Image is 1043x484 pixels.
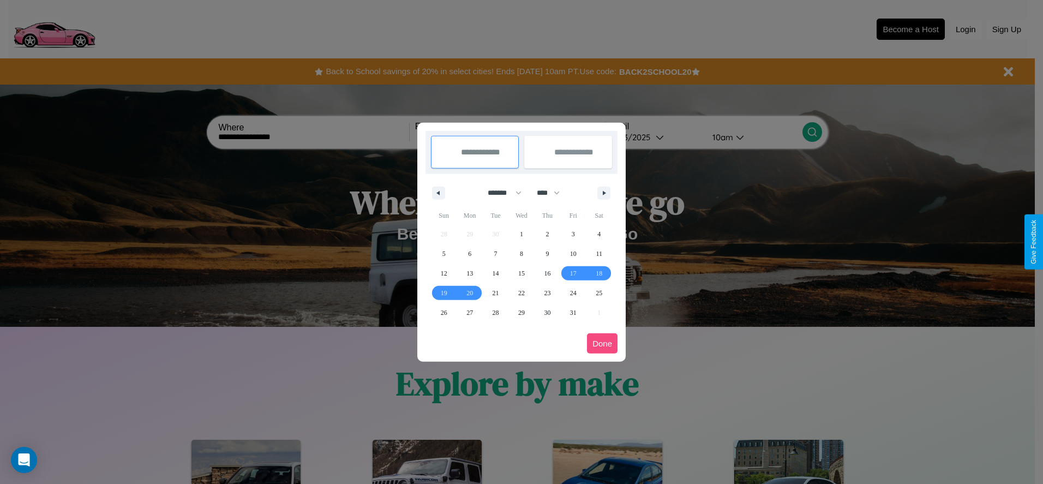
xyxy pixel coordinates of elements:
button: 7 [483,244,508,264]
button: 20 [457,283,482,303]
button: 23 [535,283,560,303]
span: 5 [442,244,446,264]
button: 16 [535,264,560,283]
button: 17 [560,264,586,283]
button: 4 [586,224,612,244]
button: 27 [457,303,482,322]
span: 1 [520,224,523,244]
span: Mon [457,207,482,224]
span: 28 [493,303,499,322]
span: 7 [494,244,497,264]
span: 15 [518,264,525,283]
span: 24 [570,283,577,303]
span: 19 [441,283,447,303]
span: 27 [466,303,473,322]
button: 10 [560,244,586,264]
button: 26 [431,303,457,322]
span: 21 [493,283,499,303]
span: 22 [518,283,525,303]
button: 6 [457,244,482,264]
span: 31 [570,303,577,322]
span: 13 [466,264,473,283]
button: 2 [535,224,560,244]
button: Done [587,333,618,354]
button: 15 [508,264,534,283]
button: 8 [508,244,534,264]
div: Give Feedback [1030,220,1038,264]
span: 20 [466,283,473,303]
button: 25 [586,283,612,303]
span: Fri [560,207,586,224]
span: 2 [546,224,549,244]
button: 11 [586,244,612,264]
span: 17 [570,264,577,283]
button: 22 [508,283,534,303]
span: Thu [535,207,560,224]
span: 12 [441,264,447,283]
button: 21 [483,283,508,303]
span: 14 [493,264,499,283]
button: 31 [560,303,586,322]
span: 30 [544,303,550,322]
span: Sun [431,207,457,224]
div: Open Intercom Messenger [11,447,37,473]
span: 3 [572,224,575,244]
span: 11 [596,244,602,264]
button: 30 [535,303,560,322]
button: 12 [431,264,457,283]
span: Sat [586,207,612,224]
span: 16 [544,264,550,283]
span: 9 [546,244,549,264]
button: 13 [457,264,482,283]
button: 24 [560,283,586,303]
span: 6 [468,244,471,264]
button: 14 [483,264,508,283]
span: 25 [596,283,602,303]
span: 10 [570,244,577,264]
button: 3 [560,224,586,244]
span: Tue [483,207,508,224]
span: 18 [596,264,602,283]
button: 1 [508,224,534,244]
button: 18 [586,264,612,283]
button: 9 [535,244,560,264]
span: 4 [597,224,601,244]
span: 26 [441,303,447,322]
button: 29 [508,303,534,322]
button: 5 [431,244,457,264]
button: 19 [431,283,457,303]
button: 28 [483,303,508,322]
span: 29 [518,303,525,322]
span: 8 [520,244,523,264]
span: 23 [544,283,550,303]
span: Wed [508,207,534,224]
